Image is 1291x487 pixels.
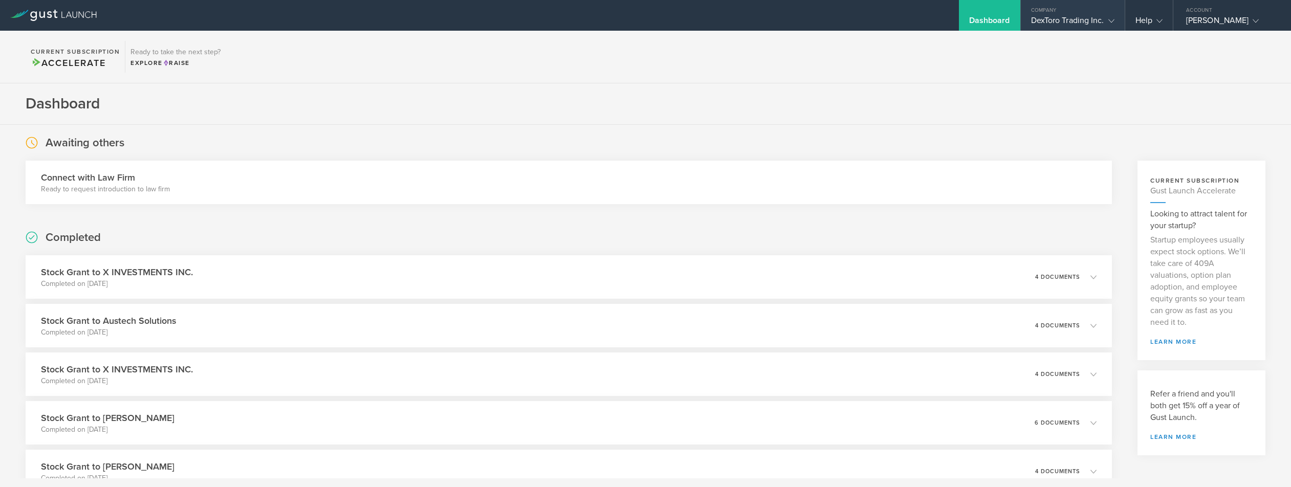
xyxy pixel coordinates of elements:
[1031,15,1114,31] div: DexToro Trading Inc.
[130,58,221,68] div: Explore
[1035,371,1080,377] p: 4 documents
[1150,208,1253,232] h3: Looking to attract talent for your startup?
[41,279,193,289] p: Completed on [DATE]
[1240,438,1291,487] iframe: Chat Widget
[46,230,101,245] h2: Completed
[163,59,190,67] span: Raise
[130,49,221,56] h3: Ready to take the next step?
[1135,15,1163,31] div: Help
[41,425,174,435] p: Completed on [DATE]
[41,363,193,376] h3: Stock Grant to X INVESTMENTS INC.
[1035,274,1080,280] p: 4 documents
[41,184,170,194] p: Ready to request introduction to law firm
[41,460,174,473] h3: Stock Grant to [PERSON_NAME]
[31,57,105,69] span: Accelerate
[1150,339,1253,345] a: learn more
[41,265,193,279] h3: Stock Grant to X INVESTMENTS INC.
[31,49,120,55] h2: Current Subscription
[41,411,174,425] h3: Stock Grant to [PERSON_NAME]
[41,314,176,327] h3: Stock Grant to Austech Solutions
[1035,469,1080,474] p: 4 documents
[125,41,226,73] div: Ready to take the next step?ExploreRaise
[1150,185,1253,197] h4: Gust Launch Accelerate
[1035,323,1080,328] p: 4 documents
[41,171,170,184] h3: Connect with Law Firm
[1186,15,1273,31] div: [PERSON_NAME]
[1035,420,1080,426] p: 6 documents
[1150,234,1253,328] p: Startup employees usually expect stock options. We’ll take care of 409A valuations, option plan a...
[41,327,176,338] p: Completed on [DATE]
[41,376,193,386] p: Completed on [DATE]
[1150,388,1253,424] h3: Refer a friend and you'll both get 15% off a year of Gust Launch.
[1150,176,1253,185] h3: current subscription
[41,473,174,483] p: Completed on [DATE]
[1150,434,1253,440] a: Learn more
[969,15,1010,31] div: Dashboard
[46,136,124,150] h2: Awaiting others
